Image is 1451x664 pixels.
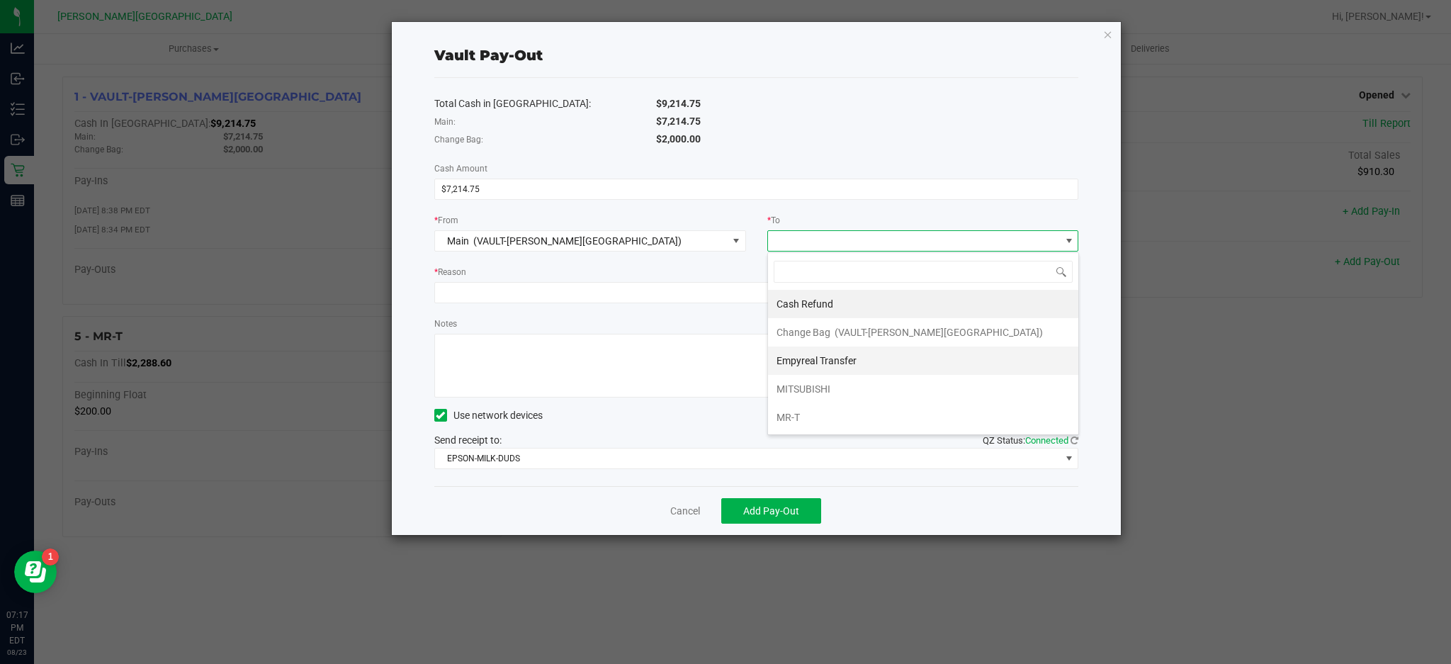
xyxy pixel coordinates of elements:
[434,164,487,174] span: Cash Amount
[777,355,857,366] span: Empyreal Transfer
[835,327,1043,338] span: (VAULT-[PERSON_NAME][GEOGRAPHIC_DATA])
[1025,435,1068,446] span: Connected
[447,235,469,247] span: Main
[777,383,830,395] span: MITSUBISHI
[434,266,466,278] label: Reason
[983,435,1078,446] span: QZ Status:
[656,116,701,127] span: $7,214.75
[42,548,59,565] iframe: Resource center unread badge
[767,214,780,227] label: To
[777,327,830,338] span: Change Bag
[656,133,701,145] span: $2,000.00
[434,98,591,109] span: Total Cash in [GEOGRAPHIC_DATA]:
[721,498,821,524] button: Add Pay-Out
[434,117,456,127] span: Main:
[473,235,682,247] span: (VAULT-[PERSON_NAME][GEOGRAPHIC_DATA])
[435,449,1061,468] span: EPSON-MILK-DUDS
[743,505,799,517] span: Add Pay-Out
[777,298,833,310] span: Cash Refund
[434,45,543,66] div: Vault Pay-Out
[14,551,57,593] iframe: Resource center
[670,504,700,519] a: Cancel
[777,412,800,423] span: MR-T
[434,317,457,330] label: Notes
[434,434,502,446] span: Send receipt to:
[434,408,543,423] label: Use network devices
[656,98,701,109] span: $9,214.75
[434,214,458,227] label: From
[434,135,483,145] span: Change Bag:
